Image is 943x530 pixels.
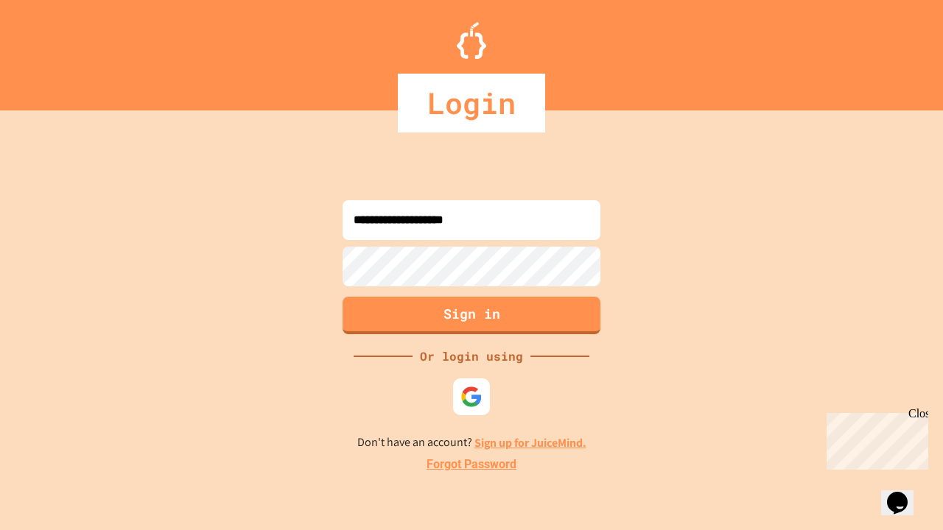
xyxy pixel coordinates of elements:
div: Login [398,74,545,132]
div: Or login using [413,347,530,365]
div: Chat with us now!Close [6,6,102,93]
p: Don't have an account? [357,434,586,452]
iframe: chat widget [821,407,928,470]
iframe: chat widget [881,471,928,515]
a: Forgot Password [427,456,516,473]
img: google-icon.svg [460,386,483,408]
a: Sign up for JuiceMind. [474,435,586,451]
button: Sign in [343,297,600,334]
img: Logo.svg [457,22,486,59]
